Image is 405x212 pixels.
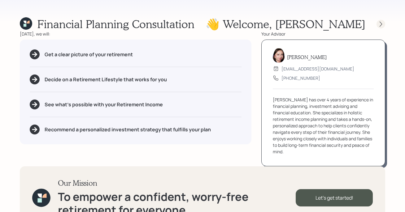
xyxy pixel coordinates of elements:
h5: See what's possible with your Retirement Income [45,102,163,108]
img: aleksandra-headshot.png [273,48,285,63]
h5: Get a clear picture of your retirement [45,52,133,57]
div: Let's get started! [296,189,373,206]
h5: [PERSON_NAME] [287,54,327,60]
div: [PERSON_NAME] has over 4 years of experience in financial planning, investment advising and finan... [273,96,374,155]
div: [DATE], we will: [20,31,251,37]
h5: Recommend a personalized investment strategy that fulfills your plan [45,127,211,133]
div: Your Advisor [261,31,385,37]
h1: Financial Planning Consultation [37,17,194,31]
h3: Our Mission [58,179,296,188]
h1: 👋 Welcome , [PERSON_NAME] [206,17,365,31]
div: [PHONE_NUMBER] [281,75,320,81]
div: [EMAIL_ADDRESS][DOMAIN_NAME] [281,66,354,72]
h5: Decide on a Retirement Lifestyle that works for you [45,77,167,83]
